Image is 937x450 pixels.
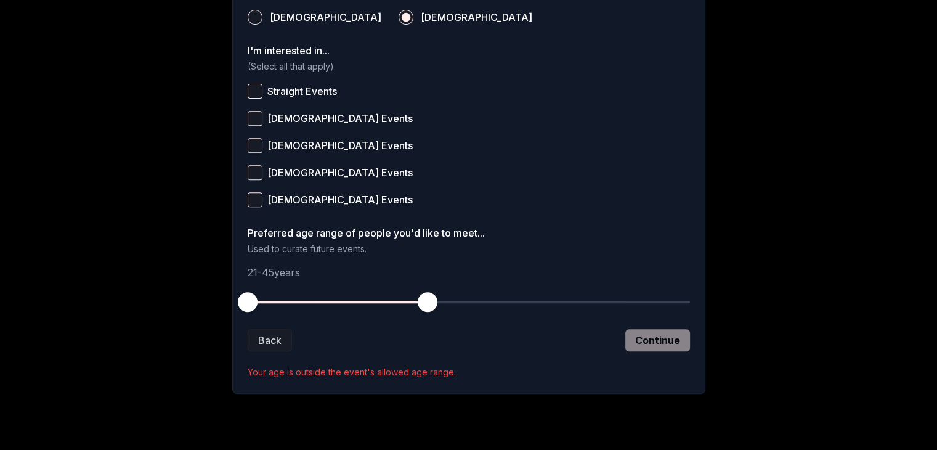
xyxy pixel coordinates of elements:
span: [DEMOGRAPHIC_DATA] [421,12,532,22]
button: [DEMOGRAPHIC_DATA] Events [248,165,262,180]
label: I'm interested in... [248,46,690,55]
button: [DEMOGRAPHIC_DATA] Events [248,192,262,207]
span: [DEMOGRAPHIC_DATA] Events [267,195,413,205]
button: [DEMOGRAPHIC_DATA] Events [248,111,262,126]
button: Back [248,329,292,351]
p: (Select all that apply) [248,60,690,73]
button: [DEMOGRAPHIC_DATA] [248,10,262,25]
span: [DEMOGRAPHIC_DATA] Events [267,113,413,123]
p: Used to curate future events. [248,243,690,255]
button: Straight Events [248,84,262,99]
span: Straight Events [267,86,337,96]
button: [DEMOGRAPHIC_DATA] Events [248,138,262,153]
span: [DEMOGRAPHIC_DATA] [270,12,381,22]
span: [DEMOGRAPHIC_DATA] Events [267,141,413,150]
button: [DEMOGRAPHIC_DATA] [399,10,413,25]
p: 21 - 45 years [248,265,690,280]
p: Your age is outside the event's allowed age range. [248,366,690,378]
span: [DEMOGRAPHIC_DATA] Events [267,168,413,178]
label: Preferred age range of people you'd like to meet... [248,228,690,238]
